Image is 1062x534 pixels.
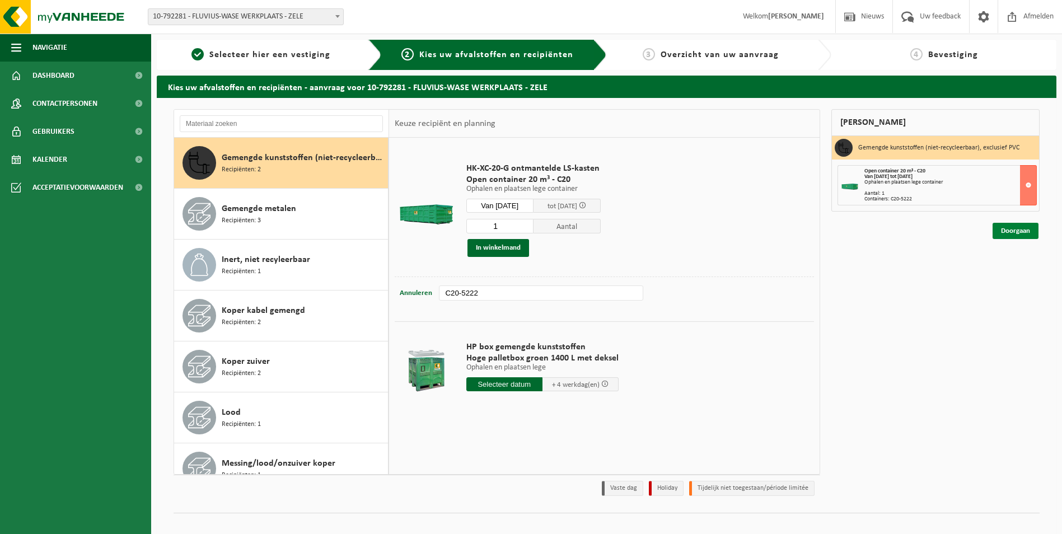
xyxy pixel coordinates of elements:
[148,9,343,25] span: 10-792281 - FLUVIUS-WASE WERKPLAATS - ZELE
[32,118,74,146] span: Gebruikers
[466,199,534,213] input: Selecteer datum
[602,481,643,496] li: Vaste dag
[864,168,925,174] span: Open container 20 m³ - C20
[162,48,359,62] a: 1Selecteer hier een vestiging
[466,174,601,185] span: Open container 20 m³ - C20
[222,355,270,368] span: Koper zuiver
[174,341,389,392] button: Koper zuiver Recipiënten: 2
[32,146,67,174] span: Kalender
[222,165,261,175] span: Recipiënten: 2
[419,50,573,59] span: Kies uw afvalstoffen en recipiënten
[466,341,619,353] span: HP box gemengde kunststoffen
[174,443,389,494] button: Messing/lood/onzuiver koper Recipiënten: 1
[222,457,335,470] span: Messing/lood/onzuiver koper
[222,202,296,216] span: Gemengde metalen
[768,12,824,21] strong: [PERSON_NAME]
[32,34,67,62] span: Navigatie
[643,48,655,60] span: 3
[864,174,913,180] strong: Van [DATE] tot [DATE]
[993,223,1038,239] a: Doorgaan
[222,419,261,430] span: Recipiënten: 1
[174,240,389,291] button: Inert, niet recyleerbaar Recipiënten: 1
[399,285,433,301] button: Annuleren
[174,392,389,443] button: Lood Recipiënten: 1
[831,109,1040,136] div: [PERSON_NAME]
[649,481,684,496] li: Holiday
[222,266,261,277] span: Recipiënten: 1
[222,470,261,481] span: Recipiënten: 1
[400,289,432,297] span: Annuleren
[864,180,1036,185] div: Ophalen en plaatsen lege container
[191,48,204,60] span: 1
[864,196,1036,202] div: Containers: C20-5222
[180,115,383,132] input: Materiaal zoeken
[222,304,305,317] span: Koper kabel gemengd
[32,174,123,202] span: Acceptatievoorwaarden
[222,317,261,328] span: Recipiënten: 2
[174,138,389,189] button: Gemengde kunststoffen (niet-recycleerbaar), exclusief PVC Recipiënten: 2
[466,377,542,391] input: Selecteer datum
[148,8,344,25] span: 10-792281 - FLUVIUS-WASE WERKPLAATS - ZELE
[467,239,529,257] button: In winkelmand
[174,291,389,341] button: Koper kabel gemengd Recipiënten: 2
[222,151,385,165] span: Gemengde kunststoffen (niet-recycleerbaar), exclusief PVC
[439,285,643,301] input: bv. C10-005
[661,50,779,59] span: Overzicht van uw aanvraag
[466,163,601,174] span: HK-XC-20-G ontmantelde LS-kasten
[222,406,241,419] span: Lood
[222,253,310,266] span: Inert, niet recyleerbaar
[222,368,261,379] span: Recipiënten: 2
[222,216,261,226] span: Recipiënten: 3
[32,90,97,118] span: Contactpersonen
[910,48,923,60] span: 4
[466,185,601,193] p: Ophalen en plaatsen lege container
[32,62,74,90] span: Dashboard
[534,219,601,233] span: Aantal
[401,48,414,60] span: 2
[174,189,389,240] button: Gemengde metalen Recipiënten: 3
[209,50,330,59] span: Selecteer hier een vestiging
[689,481,815,496] li: Tijdelijk niet toegestaan/période limitée
[552,381,600,388] span: + 4 werkdag(en)
[928,50,978,59] span: Bevestiging
[858,139,1019,157] h3: Gemengde kunststoffen (niet-recycleerbaar), exclusief PVC
[548,203,577,210] span: tot [DATE]
[389,110,501,138] div: Keuze recipiënt en planning
[466,353,619,364] span: Hoge palletbox groen 1400 L met deksel
[157,76,1056,97] h2: Kies uw afvalstoffen en recipiënten - aanvraag voor 10-792281 - FLUVIUS-WASE WERKPLAATS - ZELE
[864,191,1036,196] div: Aantal: 1
[466,364,619,372] p: Ophalen en plaatsen lege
